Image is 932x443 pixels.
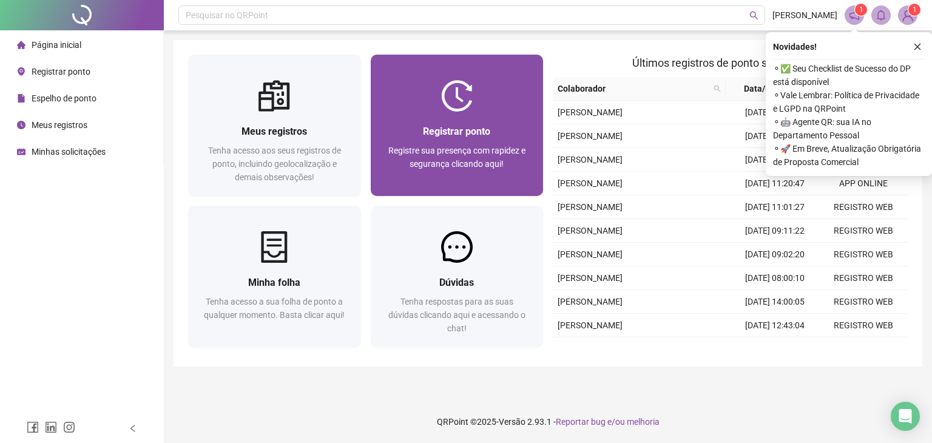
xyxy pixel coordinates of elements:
span: linkedin [45,421,57,433]
span: Meus registros [32,120,87,130]
span: Minha folha [248,277,300,288]
span: 1 [859,5,863,14]
span: home [17,41,25,49]
span: Dúvidas [439,277,474,288]
span: bell [876,10,886,21]
td: REGISTRO WEB [819,243,908,266]
td: REGISTRO WEB [819,290,908,314]
span: ⚬ 🚀 Em Breve, Atualização Obrigatória de Proposta Comercial [773,142,925,169]
td: [DATE] 12:32:11 [731,337,819,361]
td: REGISTRO WEB [819,314,908,337]
td: REGISTRO WEB [819,219,908,243]
td: [DATE] 08:00:10 [731,266,819,290]
span: Registre sua presença com rapidez e segurança clicando aqui! [388,146,525,169]
span: Meus registros [241,126,307,137]
span: 1 [913,5,917,14]
footer: QRPoint © 2025 - 2.93.1 - [164,401,932,443]
span: [PERSON_NAME] [558,297,623,306]
th: Data/Hora [726,77,812,101]
span: environment [17,67,25,76]
span: notification [849,10,860,21]
td: REGISTRO WEB [819,337,908,361]
span: Tenha respostas para as suas dúvidas clicando aqui e acessando o chat! [388,297,525,333]
span: ⚬ 🤖 Agente QR: sua IA no Departamento Pessoal [773,115,925,142]
a: Minha folhaTenha acesso a sua folha de ponto a qualquer momento. Basta clicar aqui! [188,206,361,347]
div: Open Intercom Messenger [891,402,920,431]
span: Novidades ! [773,40,817,53]
span: left [129,424,137,433]
span: [PERSON_NAME] [558,320,623,330]
span: file [17,94,25,103]
span: clock-circle [17,121,25,129]
span: search [749,11,758,20]
span: instagram [63,421,75,433]
td: [DATE] 14:00:05 [731,290,819,314]
span: schedule [17,147,25,156]
span: [PERSON_NAME] [772,8,837,22]
td: APP ONLINE [819,172,908,195]
span: Tenha acesso a sua folha de ponto a qualquer momento. Basta clicar aqui! [204,297,345,320]
sup: 1 [855,4,867,16]
a: Meus registrosTenha acesso aos seus registros de ponto, incluindo geolocalização e demais observa... [188,55,361,196]
span: [PERSON_NAME] [558,202,623,212]
span: ⚬ Vale Lembrar: Política de Privacidade e LGPD na QRPoint [773,89,925,115]
td: [DATE] 09:11:22 [731,219,819,243]
span: Reportar bug e/ou melhoria [556,417,660,427]
span: facebook [27,421,39,433]
span: [PERSON_NAME] [558,226,623,235]
span: Página inicial [32,40,81,50]
span: Tenha acesso aos seus registros de ponto, incluindo geolocalização e demais observações! [208,146,341,182]
span: search [714,85,721,92]
span: Espelho de ponto [32,93,96,103]
span: Registrar ponto [32,67,90,76]
span: Minhas solicitações [32,147,106,157]
td: [DATE] 12:31:45 [731,148,819,172]
td: [DATE] 14:00:05 [731,101,819,124]
span: search [711,79,723,98]
img: 93254 [899,6,917,24]
td: [DATE] 12:42:13 [731,124,819,148]
span: [PERSON_NAME] [558,107,623,117]
td: REGISTRO WEB [819,266,908,290]
span: [PERSON_NAME] [558,155,623,164]
span: Data/Hora [731,82,797,95]
span: ⚬ ✅ Seu Checklist de Sucesso do DP está disponível [773,62,925,89]
a: Registrar pontoRegistre sua presença com rapidez e segurança clicando aqui! [371,55,544,196]
sup: Atualize o seu contato no menu Meus Dados [908,4,920,16]
span: Registrar ponto [423,126,490,137]
span: Colaborador [558,82,709,95]
td: [DATE] 09:02:20 [731,243,819,266]
td: [DATE] 11:20:47 [731,172,819,195]
td: [DATE] 12:43:04 [731,314,819,337]
span: close [913,42,922,51]
span: Últimos registros de ponto sincronizados [632,56,828,69]
td: [DATE] 11:01:27 [731,195,819,219]
td: REGISTRO WEB [819,195,908,219]
span: [PERSON_NAME] [558,178,623,188]
a: DúvidasTenha respostas para as suas dúvidas clicando aqui e acessando o chat! [371,206,544,347]
span: [PERSON_NAME] [558,273,623,283]
span: Versão [499,417,525,427]
span: [PERSON_NAME] [558,131,623,141]
span: [PERSON_NAME] [558,249,623,259]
